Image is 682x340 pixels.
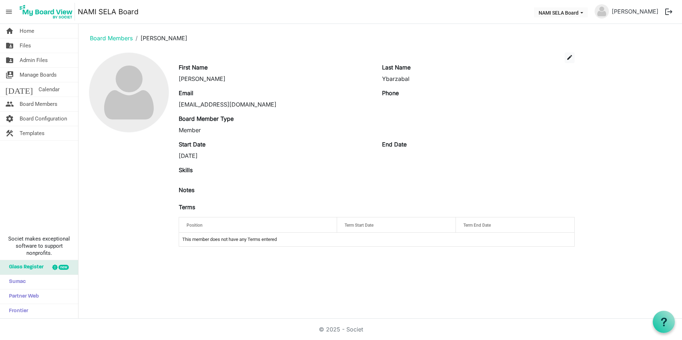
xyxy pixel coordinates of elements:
span: Templates [20,126,45,140]
label: End Date [382,140,407,149]
a: [PERSON_NAME] [609,4,661,19]
div: [PERSON_NAME] [179,74,371,83]
div: Ybarzabal [382,74,575,83]
img: My Board View Logo [17,3,75,21]
label: Email [179,89,193,97]
label: Last Name [382,63,411,72]
span: Position [187,223,203,228]
span: home [5,24,14,38]
a: © 2025 - Societ [319,326,363,333]
span: folder_shared [5,53,14,67]
span: menu [2,5,16,19]
span: Term Start Date [345,223,373,228]
span: Board Members [20,97,57,111]
div: [DATE] [179,151,371,160]
span: [DATE] [5,82,33,97]
img: no-profile-picture.svg [595,4,609,19]
span: settings [5,112,14,126]
label: Notes [179,186,194,194]
button: NAMI SELA Board dropdownbutton [534,7,588,17]
span: edit [566,54,573,61]
span: switch_account [5,68,14,82]
td: This member does not have any Terms entered [179,233,574,246]
span: Societ makes exceptional software to support nonprofits. [3,235,75,257]
span: Glass Register [5,260,44,274]
label: First Name [179,63,208,72]
span: Admin Files [20,53,48,67]
span: people [5,97,14,111]
button: edit [565,52,575,63]
span: Frontier [5,304,28,318]
div: [EMAIL_ADDRESS][DOMAIN_NAME] [179,100,371,109]
span: Partner Web [5,289,39,304]
span: folder_shared [5,38,14,53]
span: Term End Date [463,223,491,228]
label: Start Date [179,140,205,149]
label: Board Member Type [179,114,234,123]
a: Board Members [90,35,133,42]
div: new [58,265,69,270]
span: Files [20,38,31,53]
li: [PERSON_NAME] [133,34,187,42]
button: logout [661,4,676,19]
label: Phone [382,89,399,97]
label: Terms [179,203,195,211]
span: Board Configuration [20,112,67,126]
label: Skills [179,166,193,174]
span: construction [5,126,14,140]
a: My Board View Logo [17,3,78,21]
span: Sumac [5,275,26,289]
span: Home [20,24,34,38]
a: NAMI SELA Board [78,5,138,19]
span: Manage Boards [20,68,57,82]
span: Calendar [39,82,60,97]
div: Member [179,126,371,134]
img: no-profile-picture.svg [89,53,169,132]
